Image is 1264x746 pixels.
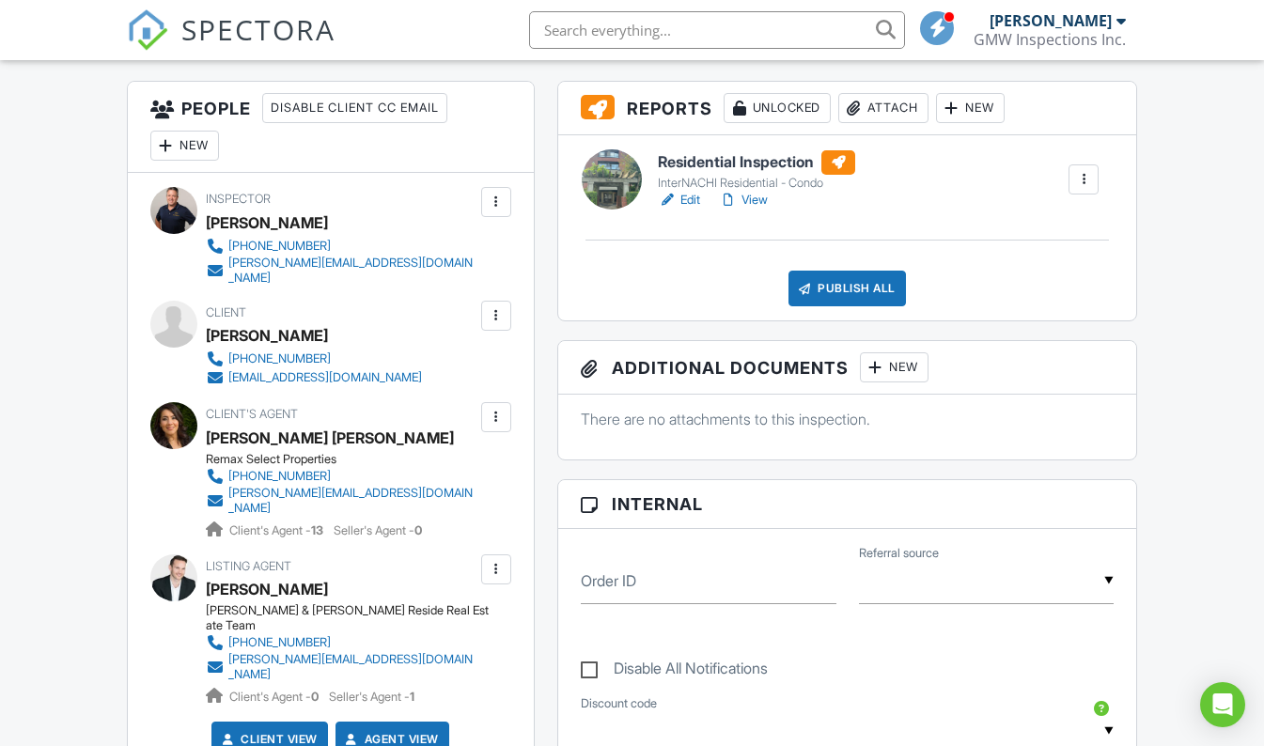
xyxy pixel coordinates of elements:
div: [PERSON_NAME] [206,321,328,350]
label: Discount code [581,695,657,712]
a: [EMAIL_ADDRESS][DOMAIN_NAME] [206,368,422,387]
div: [PERSON_NAME] [206,209,328,237]
label: Order ID [581,570,636,591]
strong: 13 [311,523,323,537]
div: [PERSON_NAME][EMAIL_ADDRESS][DOMAIN_NAME] [228,652,476,682]
span: Client's Agent [206,407,298,421]
h3: Internal [558,480,1137,529]
a: SPECTORA [127,25,336,65]
a: [PHONE_NUMBER] [206,237,476,256]
div: GMW Inspections Inc. [974,30,1126,49]
div: Unlocked [724,93,831,123]
div: Open Intercom Messenger [1200,682,1245,727]
div: [EMAIL_ADDRESS][DOMAIN_NAME] [228,370,422,385]
div: [PERSON_NAME] & [PERSON_NAME] Reside Real Estate Team [206,603,492,633]
div: [PHONE_NUMBER] [228,469,331,484]
span: SPECTORA [181,9,336,49]
input: Search everything... [529,11,905,49]
div: New [150,131,219,161]
span: Client's Agent - [229,690,321,704]
a: [PERSON_NAME][EMAIL_ADDRESS][DOMAIN_NAME] [206,486,476,516]
a: [PERSON_NAME] [206,575,328,603]
label: Referral source [859,545,939,562]
strong: 0 [311,690,319,704]
h3: People [128,82,534,173]
span: Seller's Agent - [329,690,414,704]
a: [PHONE_NUMBER] [206,467,476,486]
a: [PHONE_NUMBER] [206,350,422,368]
a: [PERSON_NAME] [PERSON_NAME] [206,424,454,452]
span: Inspector [206,192,271,206]
span: Seller's Agent - [334,523,422,537]
div: [PERSON_NAME][EMAIL_ADDRESS][DOMAIN_NAME] [228,486,476,516]
a: [PHONE_NUMBER] [206,633,476,652]
h3: Reports [558,82,1137,135]
strong: 1 [410,690,414,704]
div: New [936,93,1005,123]
div: Attach [838,93,928,123]
h6: Residential Inspection [658,150,855,175]
a: View [719,191,768,210]
strong: 0 [414,523,422,537]
img: The Best Home Inspection Software - Spectora [127,9,168,51]
p: There are no attachments to this inspection. [581,409,1115,429]
div: Disable Client CC Email [262,93,447,123]
a: Residential Inspection InterNACHI Residential - Condo [658,150,855,192]
div: [PHONE_NUMBER] [228,239,331,254]
label: Disable All Notifications [581,660,768,683]
span: Client [206,305,246,319]
a: Edit [658,191,700,210]
div: Publish All [788,271,906,306]
a: [PERSON_NAME][EMAIL_ADDRESS][DOMAIN_NAME] [206,652,476,682]
a: [PERSON_NAME][EMAIL_ADDRESS][DOMAIN_NAME] [206,256,476,286]
div: [PHONE_NUMBER] [228,635,331,650]
div: Remax Select Properties [206,452,492,467]
span: Client's Agent - [229,523,326,537]
div: [PHONE_NUMBER] [228,351,331,366]
div: New [860,352,928,382]
h3: Additional Documents [558,341,1137,395]
div: InterNACHI Residential - Condo [658,176,855,191]
div: [PERSON_NAME] [990,11,1112,30]
span: Listing Agent [206,559,291,573]
div: [PERSON_NAME][EMAIL_ADDRESS][DOMAIN_NAME] [228,256,476,286]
